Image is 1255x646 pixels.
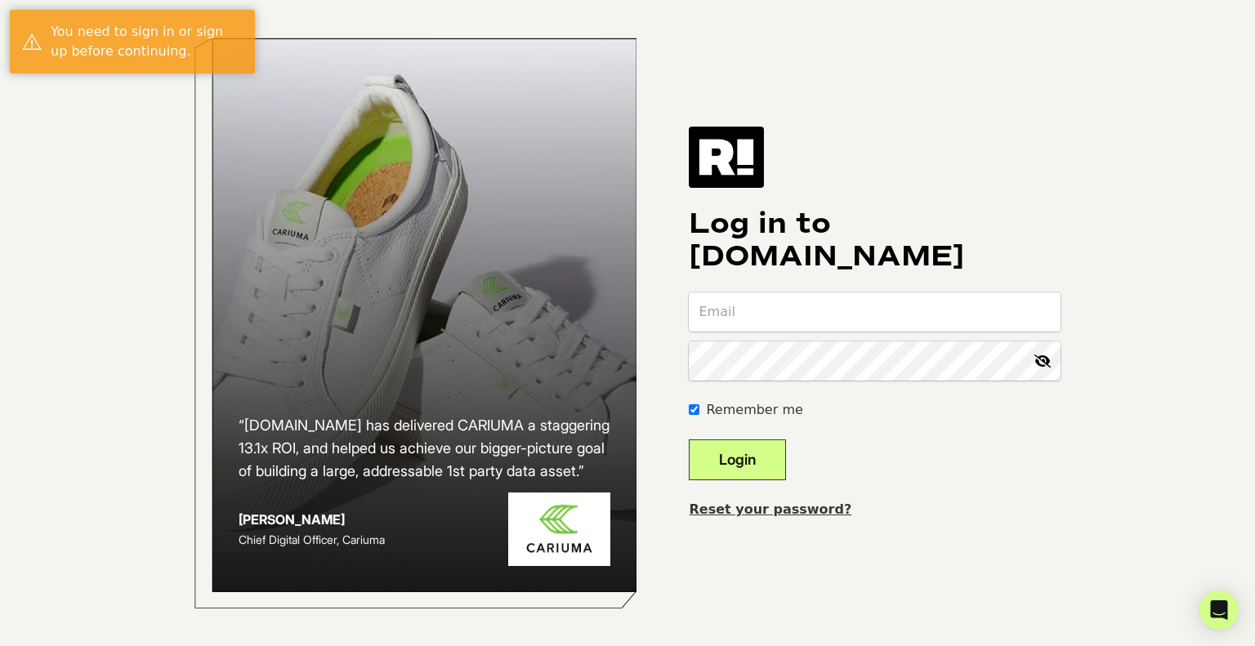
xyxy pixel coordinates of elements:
img: Cariuma [508,492,610,567]
h1: Log in to [DOMAIN_NAME] [689,207,1061,273]
span: Chief Digital Officer, Cariuma [239,532,385,546]
div: Open Intercom Messenger [1199,590,1239,630]
strong: [PERSON_NAME] [239,511,345,528]
label: Remember me [706,400,802,420]
h2: “[DOMAIN_NAME] has delivered CARIUMA a staggering 13.1x ROI, and helped us achieve our bigger-pic... [239,414,611,483]
div: You need to sign in or sign up before continuing. [51,22,243,61]
button: Login [689,439,786,480]
a: Reset your password? [689,501,851,517]
input: Email [689,292,1061,332]
img: Retention.com [689,127,764,187]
